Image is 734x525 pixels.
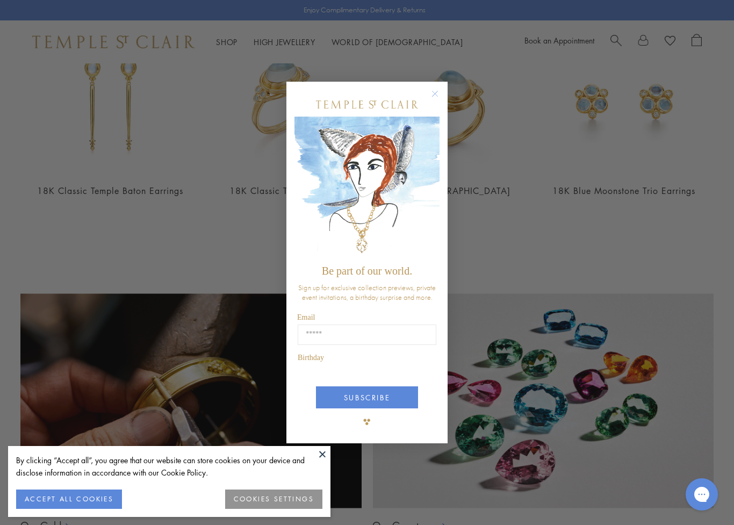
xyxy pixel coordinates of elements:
[322,265,412,277] span: Be part of our world.
[297,313,315,321] span: Email
[680,474,723,514] iframe: Gorgias live chat messenger
[316,100,418,109] img: Temple St. Clair
[298,283,436,302] span: Sign up for exclusive collection previews, private event invitations, a birthday surprise and more.
[356,411,378,433] img: TSC
[16,490,122,509] button: ACCEPT ALL COOKIES
[298,354,324,362] span: Birthday
[434,92,447,106] button: Close dialog
[316,386,418,408] button: SUBSCRIBE
[294,117,440,260] img: c4a9eb12-d91a-4d4a-8ee0-386386f4f338.jpeg
[16,454,322,479] div: By clicking “Accept all”, you agree that our website can store cookies on your device and disclos...
[225,490,322,509] button: COOKIES SETTINGS
[298,325,436,345] input: Email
